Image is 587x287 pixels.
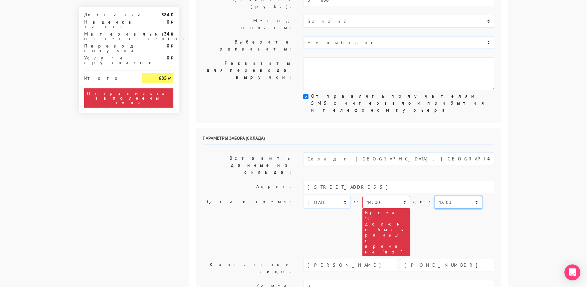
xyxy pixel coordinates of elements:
[198,152,298,178] label: Вставить данные из склада:
[79,12,137,17] div: Доставка
[400,259,494,271] input: Телефон
[353,196,360,208] label: c:
[167,43,169,49] strong: 0
[164,31,169,37] strong: 34
[79,44,137,53] div: Перевод выручки
[303,259,397,271] input: Имя
[198,57,298,90] label: Реквизиты для перевода выручки:
[362,209,410,256] div: Время "c" должно быть раньше времени "до"
[564,264,580,280] div: Open Intercom Messenger
[413,196,432,208] label: до:
[198,196,298,256] label: Дата и время:
[161,12,169,18] strong: 584
[167,55,169,61] strong: 0
[198,15,298,34] label: Метод оплаты:
[167,19,169,25] strong: 0
[198,36,298,55] label: Выберите реквизиты:
[203,136,494,144] h6: Параметры забора (склада)
[198,259,298,277] label: Контактное лицо:
[79,55,137,65] div: Услуги грузчиков
[84,73,132,80] div: Итого
[311,93,494,114] label: Отправлять получателям SMS с интервалом прибытия и телефоном курьера
[159,75,167,81] strong: 685
[84,88,173,108] div: Неправильно заполнены поля
[79,32,137,41] div: Материальная ответственность
[198,181,298,193] label: Адрес:
[79,20,137,29] div: Наценка за вес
